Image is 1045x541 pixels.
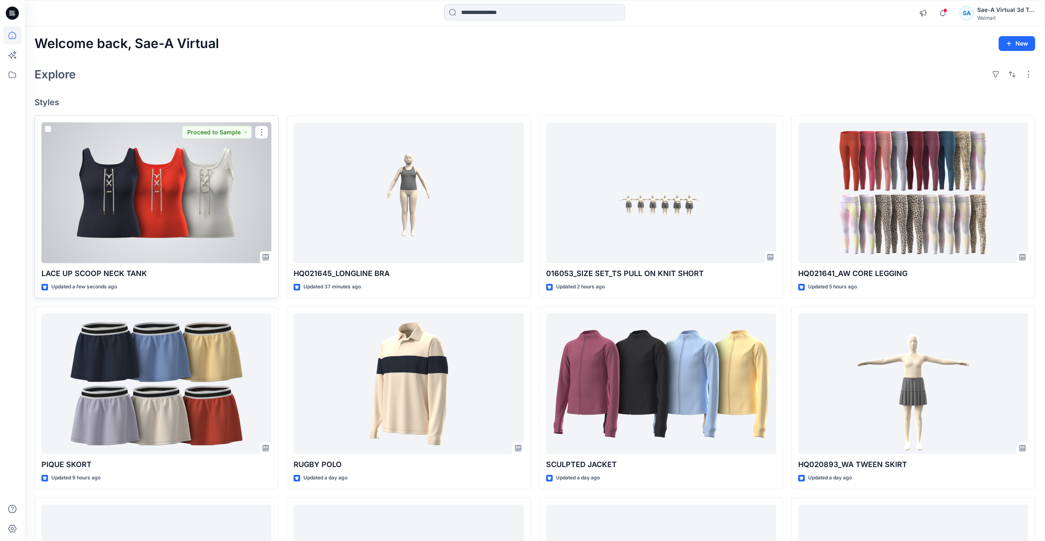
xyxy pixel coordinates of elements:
[546,122,776,263] a: 016053_SIZE SET_TS PULL ON KNIT SHORT
[34,68,76,81] h2: Explore
[798,313,1028,454] a: HQ020893_WA TWEEN SKIRT
[798,122,1028,263] a: HQ021641_AW CORE LEGGING
[808,474,852,482] p: Updated a day ago
[546,268,776,279] p: 016053_SIZE SET_TS PULL ON KNIT SHORT
[556,283,605,291] p: Updated 2 hours ago
[546,313,776,454] a: SCULPTED JACKET
[41,313,271,454] a: PIQUE SKORT
[546,459,776,470] p: SCULPTED JACKET
[34,36,219,51] h2: Welcome back, Sae-A Virtual
[556,474,600,482] p: Updated a day ago
[303,474,347,482] p: Updated a day ago
[977,5,1035,15] div: Sae-A Virtual 3d Team
[798,268,1028,279] p: HQ021641_AW CORE LEGGING
[51,283,117,291] p: Updated a few seconds ago
[34,97,1035,107] h4: Styles
[303,283,361,291] p: Updated 37 minutes ago
[41,122,271,263] a: LACE UP SCOOP NECK TANK
[294,268,524,279] p: HQ021645_LONGLINE BRA
[51,474,101,482] p: Updated 9 hours ago
[808,283,857,291] p: Updated 5 hours ago
[294,122,524,263] a: HQ021645_LONGLINE BRA
[977,15,1035,21] div: Walmart
[41,459,271,470] p: PIQUE SKORT
[294,313,524,454] a: RUGBY POLO
[959,6,974,21] div: SA
[999,36,1035,51] button: New
[798,459,1028,470] p: HQ020893_WA TWEEN SKIRT
[294,459,524,470] p: RUGBY POLO
[41,268,271,279] p: LACE UP SCOOP NECK TANK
